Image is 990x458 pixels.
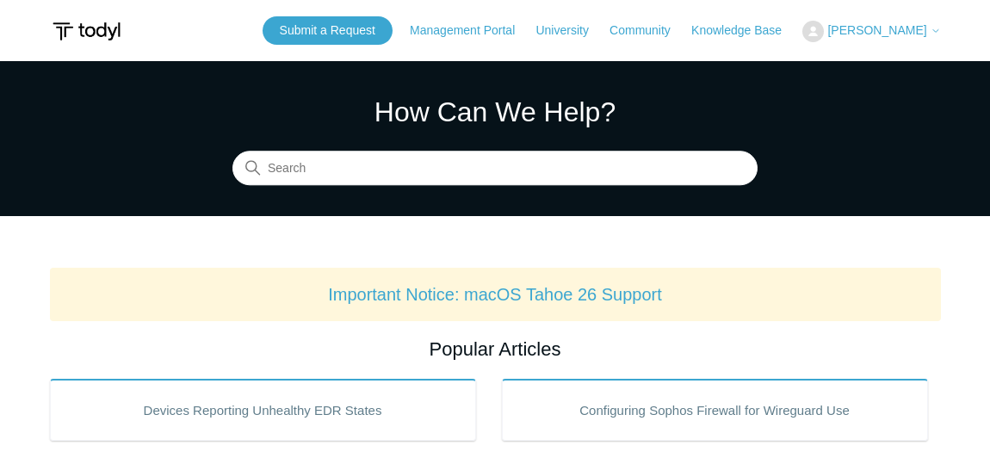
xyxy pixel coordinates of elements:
a: Configuring Sophos Firewall for Wireguard Use [502,379,928,441]
h2: Popular Articles [50,335,941,363]
a: Important Notice: macOS Tahoe 26 Support [328,285,662,304]
img: Todyl Support Center Help Center home page [50,15,123,47]
a: Community [609,22,688,40]
input: Search [232,152,758,186]
a: Knowledge Base [691,22,799,40]
a: Submit a Request [263,16,393,45]
h1: How Can We Help? [232,91,758,133]
a: University [535,22,605,40]
button: [PERSON_NAME] [802,21,940,42]
a: Management Portal [410,22,532,40]
a: Devices Reporting Unhealthy EDR States [50,379,476,441]
span: [PERSON_NAME] [827,23,926,37]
